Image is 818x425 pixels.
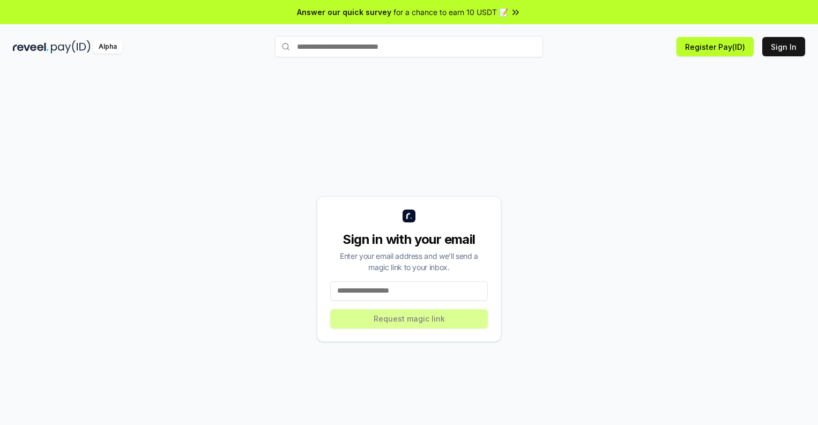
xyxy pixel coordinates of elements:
img: pay_id [51,40,91,54]
button: Register Pay(ID) [676,37,754,56]
div: Sign in with your email [330,231,488,248]
img: reveel_dark [13,40,49,54]
span: for a chance to earn 10 USDT 📝 [393,6,508,18]
img: logo_small [403,210,415,222]
div: Alpha [93,40,123,54]
button: Sign In [762,37,805,56]
span: Answer our quick survey [297,6,391,18]
div: Enter your email address and we’ll send a magic link to your inbox. [330,250,488,273]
